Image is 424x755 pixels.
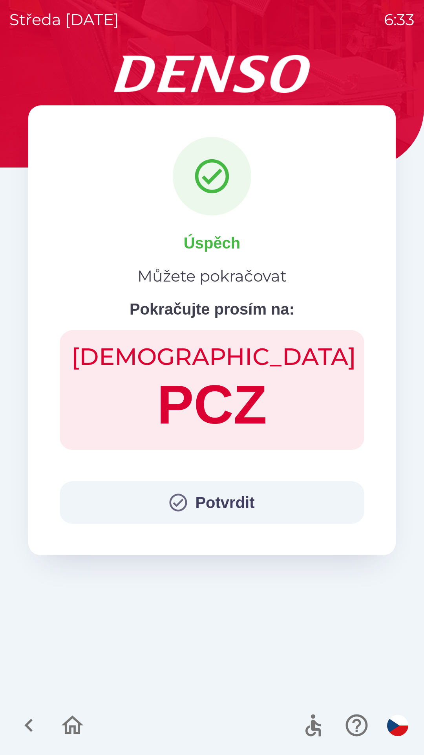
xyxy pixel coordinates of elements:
[137,264,287,288] p: Můžete pokračovat
[184,231,241,255] p: Úspěch
[387,715,408,736] img: cs flag
[60,481,364,524] button: Potvrdit
[9,8,119,31] p: středa [DATE]
[384,8,415,31] p: 6:33
[71,371,353,438] h1: PCZ
[28,55,396,93] img: Logo
[71,342,353,371] h2: [DEMOGRAPHIC_DATA]
[130,297,294,321] p: Pokračujte prosím na:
